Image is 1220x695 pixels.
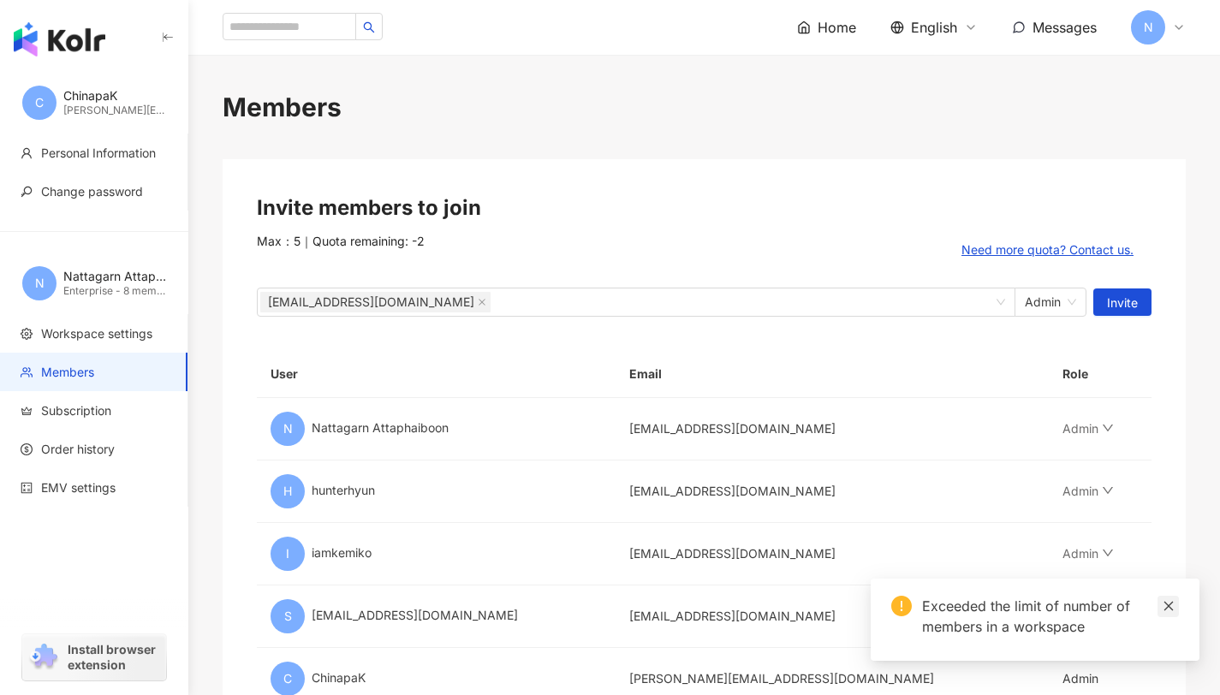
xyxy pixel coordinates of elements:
[283,669,292,688] span: C
[63,284,166,299] div: Enterprise - 8 member(s)
[1062,546,1114,561] a: Admin
[1033,19,1097,36] span: Messages
[922,596,1179,637] div: Exceeded the limit of number of members in a workspace
[271,474,602,508] div: hunterhyun
[911,18,957,37] span: English
[35,93,44,112] span: C
[1102,422,1114,434] span: down
[41,364,94,381] span: Members
[21,443,33,455] span: dollar
[41,325,152,342] span: Workspace settings
[943,233,1152,267] button: Need more quota? Contact us.
[478,298,486,306] span: close
[1163,600,1175,612] span: close
[68,642,161,673] span: Install browser extension
[1093,288,1152,316] button: Invite
[41,183,143,200] span: Change password
[63,87,166,104] div: ChinapaK
[616,351,1049,398] th: Email
[223,89,1186,125] div: Members
[268,293,474,312] span: [EMAIL_ADDRESS][DOMAIN_NAME]
[1062,421,1114,436] a: Admin
[1062,484,1114,498] a: Admin
[1049,351,1152,398] th: Role
[257,233,425,267] span: Max：5 ｜ Quota remaining: -2
[63,268,166,285] div: Nattagarn Attaphaiboon
[271,537,602,571] div: iamkemiko
[797,18,856,37] a: Home
[1144,18,1153,37] span: N
[283,482,292,501] span: H
[63,104,166,118] div: [PERSON_NAME][EMAIL_ADDRESS][DOMAIN_NAME]
[283,419,293,438] span: N
[22,634,166,680] a: chrome extensionInstall browser extension
[616,460,1049,523] td: [EMAIL_ADDRESS][DOMAIN_NAME]
[257,351,616,398] th: User
[286,544,289,563] span: I
[818,18,856,37] span: Home
[1107,289,1138,317] span: Invite
[260,292,491,312] span: boonthida@halfandhalfagency.com
[41,479,116,496] span: EMV settings
[616,398,1049,460] td: [EMAIL_ADDRESS][DOMAIN_NAME]
[21,186,33,198] span: key
[891,596,912,616] span: exclamation-circle
[21,482,33,494] span: calculator
[35,274,45,293] span: N
[14,22,105,56] img: logo
[271,412,602,446] div: Nattagarn Attaphaiboon
[1025,288,1076,316] span: Admin
[21,147,33,159] span: user
[363,21,375,33] span: search
[284,607,292,626] span: S
[271,599,602,633] div: [EMAIL_ADDRESS][DOMAIN_NAME]
[27,644,60,671] img: chrome extension
[1102,484,1114,496] span: down
[616,585,1049,648] td: [EMAIL_ADDRESS][DOMAIN_NAME]
[41,402,111,419] span: Subscription
[41,145,156,162] span: Personal Information
[961,243,1134,257] span: Need more quota? Contact us.
[41,441,115,458] span: Order history
[616,523,1049,585] td: [EMAIL_ADDRESS][DOMAIN_NAME]
[257,193,1152,223] div: Invite members to join
[1102,547,1114,559] span: down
